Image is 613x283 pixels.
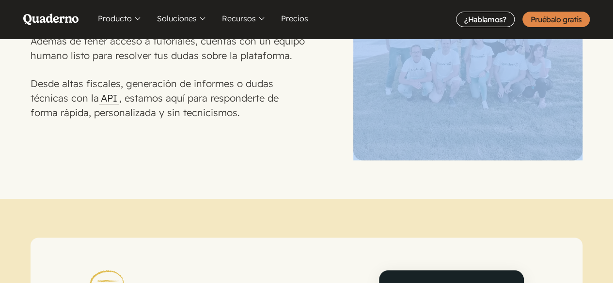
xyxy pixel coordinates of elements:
a: Pruébalo gratis [522,12,590,27]
a: ¿Hablamos? [456,12,515,27]
p: Además de tener acceso a tutoriales, cuentas con un equipo humano listo para resolver tus dudas s... [31,34,306,63]
a: API [99,92,119,104]
abbr: Application Programming Interface [101,92,117,104]
p: Desde altas fiscales, generación de informes o dudas técnicas con la , estamos aquí para responde... [31,76,306,120]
